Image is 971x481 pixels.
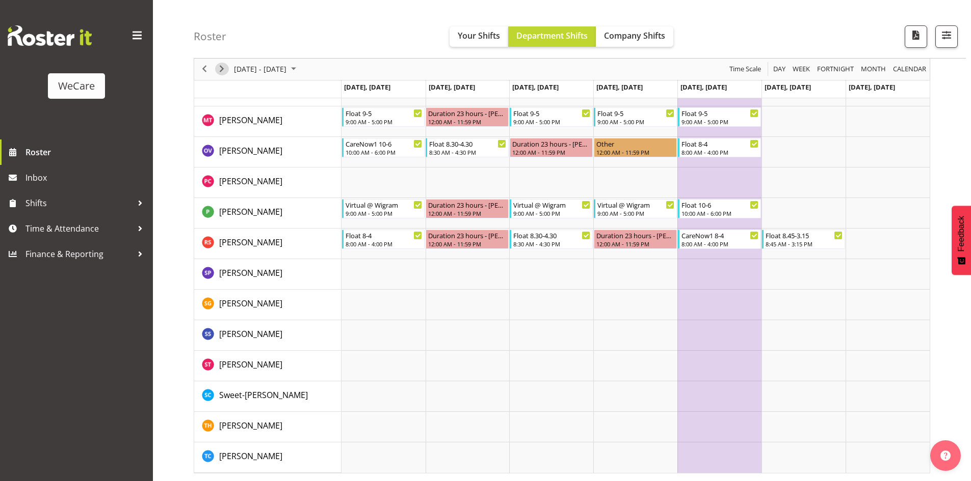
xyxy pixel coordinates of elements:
[346,209,423,217] div: 9:00 AM - 5:00 PM
[791,63,812,76] button: Timeline Week
[681,230,758,240] div: CareNow1 8-4
[196,59,213,80] div: previous period
[219,328,282,340] a: [PERSON_NAME]
[194,412,342,442] td: Tillie Hollyer resource
[194,31,226,42] h4: Roster
[678,230,761,249] div: Rhianne Sharples"s event - CareNow1 8-4 Begin From Friday, October 24, 2025 at 8:00:00 AM GMT+13:...
[25,145,148,160] span: Roster
[426,107,509,127] div: Monique Telford"s event - Duration 23 hours - Monique Telford Begin From Tuesday, October 21, 202...
[219,450,282,462] span: [PERSON_NAME]
[346,108,423,118] div: Float 9-5
[342,138,425,157] div: Olive Vermazen"s event - CareNow1 10-6 Begin From Monday, October 20, 2025 at 10:00:00 AM GMT+13:...
[194,320,342,351] td: Savanna Samson resource
[219,145,282,157] a: [PERSON_NAME]
[429,82,475,92] span: [DATE], [DATE]
[344,82,390,92] span: [DATE], [DATE]
[594,199,677,218] div: Pooja Prabhu"s event - Virtual @ Wigram Begin From Thursday, October 23, 2025 at 9:00:00 AM GMT+1...
[215,63,229,76] button: Next
[859,63,888,76] button: Timeline Month
[604,30,665,41] span: Company Shifts
[596,240,674,248] div: 12:00 AM - 11:59 PM
[594,107,677,127] div: Monique Telford"s event - Float 9-5 Begin From Thursday, October 23, 2025 at 9:00:00 AM GMT+13:00...
[513,209,590,217] div: 9:00 AM - 5:00 PM
[728,63,763,76] button: Time Scale
[346,230,423,240] div: Float 8-4
[25,195,133,211] span: Shifts
[219,267,282,279] a: [PERSON_NAME]
[597,200,674,210] div: Virtual @ Wigram
[342,199,425,218] div: Pooja Prabhu"s event - Virtual @ Wigram Begin From Monday, October 20, 2025 at 9:00:00 AM GMT+13:...
[510,107,593,127] div: Monique Telford"s event - Float 9-5 Begin From Wednesday, October 22, 2025 at 9:00:00 AM GMT+13:0...
[426,138,509,157] div: Olive Vermazen"s event - Float 8.30-4.30 Begin From Tuesday, October 21, 2025 at 8:30:00 AM GMT+1...
[860,63,887,76] span: Month
[816,63,856,76] button: Fortnight
[766,230,843,240] div: Float 8.45-3.15
[596,230,674,240] div: Duration 23 hours - [PERSON_NAME]
[194,106,342,137] td: Monique Telford resource
[816,63,855,76] span: Fortnight
[766,240,843,248] div: 8:45 AM - 3:15 PM
[594,138,677,157] div: Olive Vermazen"s event - Other Begin From Thursday, October 23, 2025 at 12:00:00 AM GMT+13:00 End...
[342,107,425,127] div: Monique Telford"s event - Float 9-5 Begin From Monday, October 20, 2025 at 9:00:00 AM GMT+13:00 E...
[426,230,509,249] div: Rhianne Sharples"s event - Duration 23 hours - Rhianne Sharples Begin From Tuesday, October 21, 2...
[346,118,423,126] div: 9:00 AM - 5:00 PM
[219,206,282,218] a: [PERSON_NAME]
[213,59,230,80] div: next period
[512,82,559,92] span: [DATE], [DATE]
[597,209,674,217] div: 9:00 AM - 5:00 PM
[508,26,596,47] button: Department Shifts
[194,198,342,229] td: Pooja Prabhu resource
[728,63,762,76] span: Time Scale
[762,230,845,249] div: Rhianne Sharples"s event - Float 8.45-3.15 Begin From Saturday, October 25, 2025 at 8:45:00 AM GM...
[198,63,212,76] button: Previous
[681,138,758,149] div: Float 8-4
[792,63,811,76] span: Week
[429,138,506,149] div: Float 8.30-4.30
[219,297,282,309] a: [PERSON_NAME]
[681,108,758,118] div: Float 9-5
[219,328,282,339] span: [PERSON_NAME]
[346,138,423,149] div: CareNow1 10-6
[219,175,282,187] a: [PERSON_NAME]
[194,229,342,259] td: Rhianne Sharples resource
[596,138,674,149] div: Other
[772,63,786,76] span: Day
[219,176,282,187] span: [PERSON_NAME]
[219,115,282,126] span: [PERSON_NAME]
[513,230,590,240] div: Float 8.30-4.30
[957,216,966,251] span: Feedback
[428,118,506,126] div: 12:00 AM - 11:59 PM
[25,170,148,185] span: Inbox
[428,209,506,217] div: 12:00 AM - 11:59 PM
[219,145,282,156] span: [PERSON_NAME]
[233,63,287,76] span: [DATE] - [DATE]
[346,240,423,248] div: 8:00 AM - 4:00 PM
[346,200,423,210] div: Virtual @ Wigram
[935,25,958,48] button: Filter Shifts
[194,351,342,381] td: Simone Turner resource
[510,199,593,218] div: Pooja Prabhu"s event - Virtual @ Wigram Begin From Wednesday, October 22, 2025 at 9:00:00 AM GMT+...
[596,26,673,47] button: Company Shifts
[952,206,971,275] button: Feedback - Show survey
[849,82,895,92] span: [DATE], [DATE]
[219,419,282,432] a: [PERSON_NAME]
[940,450,951,461] img: help-xxl-2.png
[219,389,308,401] a: Sweet-[PERSON_NAME]
[219,237,282,248] span: [PERSON_NAME]
[681,209,758,217] div: 10:00 AM - 6:00 PM
[194,290,342,320] td: Sanjita Gurung resource
[219,298,282,309] span: [PERSON_NAME]
[194,259,342,290] td: Sabnam Pun resource
[194,381,342,412] td: Sweet-Lin Chan resource
[681,148,758,156] div: 8:00 AM - 4:00 PM
[597,108,674,118] div: Float 9-5
[194,137,342,167] td: Olive Vermazen resource
[458,30,500,41] span: Your Shifts
[513,240,590,248] div: 8:30 AM - 4:30 PM
[232,63,301,76] button: October 2025
[194,167,342,198] td: Penny Clyne-Moffat resource
[219,389,308,401] span: Sweet-[PERSON_NAME]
